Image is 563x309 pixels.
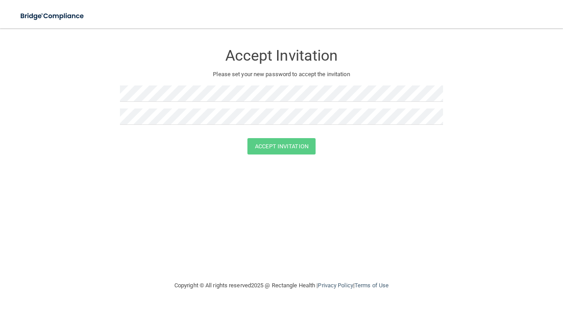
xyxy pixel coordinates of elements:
p: Please set your new password to accept the invitation [127,69,436,80]
a: Privacy Policy [318,282,353,289]
button: Accept Invitation [247,138,316,154]
a: Terms of Use [355,282,389,289]
img: bridge_compliance_login_screen.278c3ca4.svg [13,7,92,25]
div: Copyright © All rights reserved 2025 @ Rectangle Health | | [120,271,443,300]
h3: Accept Invitation [120,47,443,64]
